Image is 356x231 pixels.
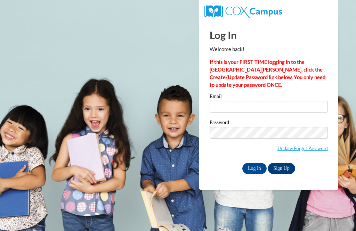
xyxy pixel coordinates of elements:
a: COX Campus [204,8,282,14]
h1: Log In [210,28,328,42]
p: Welcome back! [210,46,328,53]
input: Log In [242,163,267,174]
img: COX Campus [204,5,282,18]
a: Update/Forgot Password [277,146,328,151]
a: Sign Up [268,163,295,174]
strong: If this is your FIRST TIME logging in to the [GEOGRAPHIC_DATA][PERSON_NAME], click the Create/Upd... [210,59,325,88]
label: Email [210,94,328,101]
label: Password [210,120,328,127]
